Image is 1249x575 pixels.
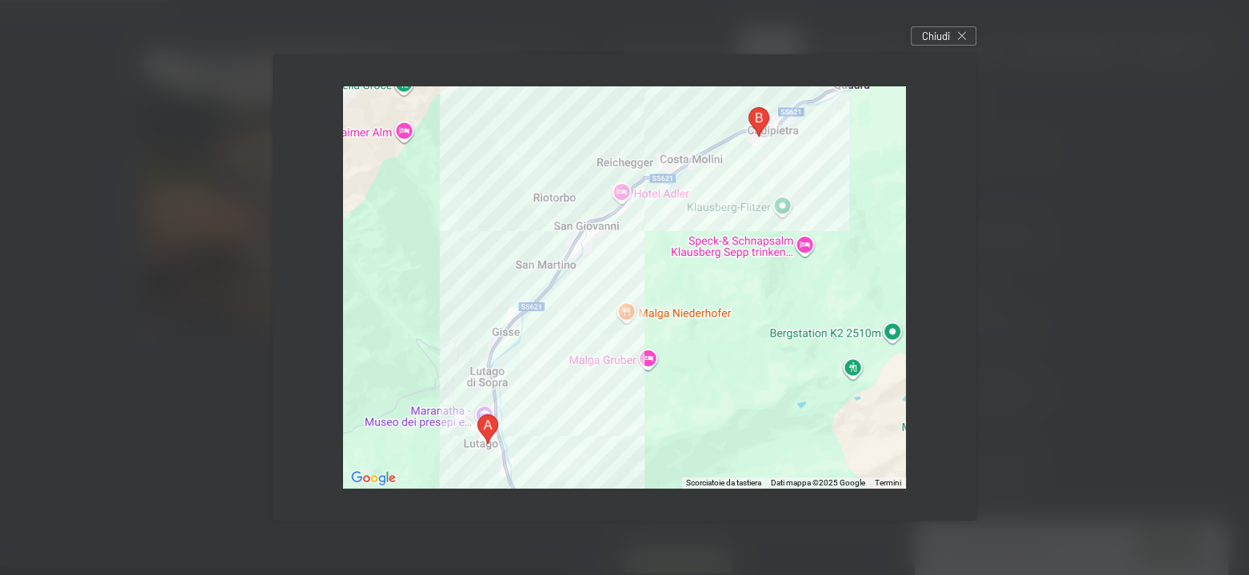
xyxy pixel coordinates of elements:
span: Chiudi [922,29,950,43]
a: Termini [875,478,901,487]
div: Via del Paese, 11, 39030 Lutago BZ, Italia [471,408,505,450]
a: Visualizza questa zona in Google Maps (in una nuova finestra) [347,468,400,489]
span: Dati mappa ©2025 Google [771,478,865,487]
img: Google [347,468,400,489]
button: Scorciatoie da tastiera [686,477,761,489]
div: Cadipietra, 105, 39030 Cadipietra BZ, Italia [742,101,776,143]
